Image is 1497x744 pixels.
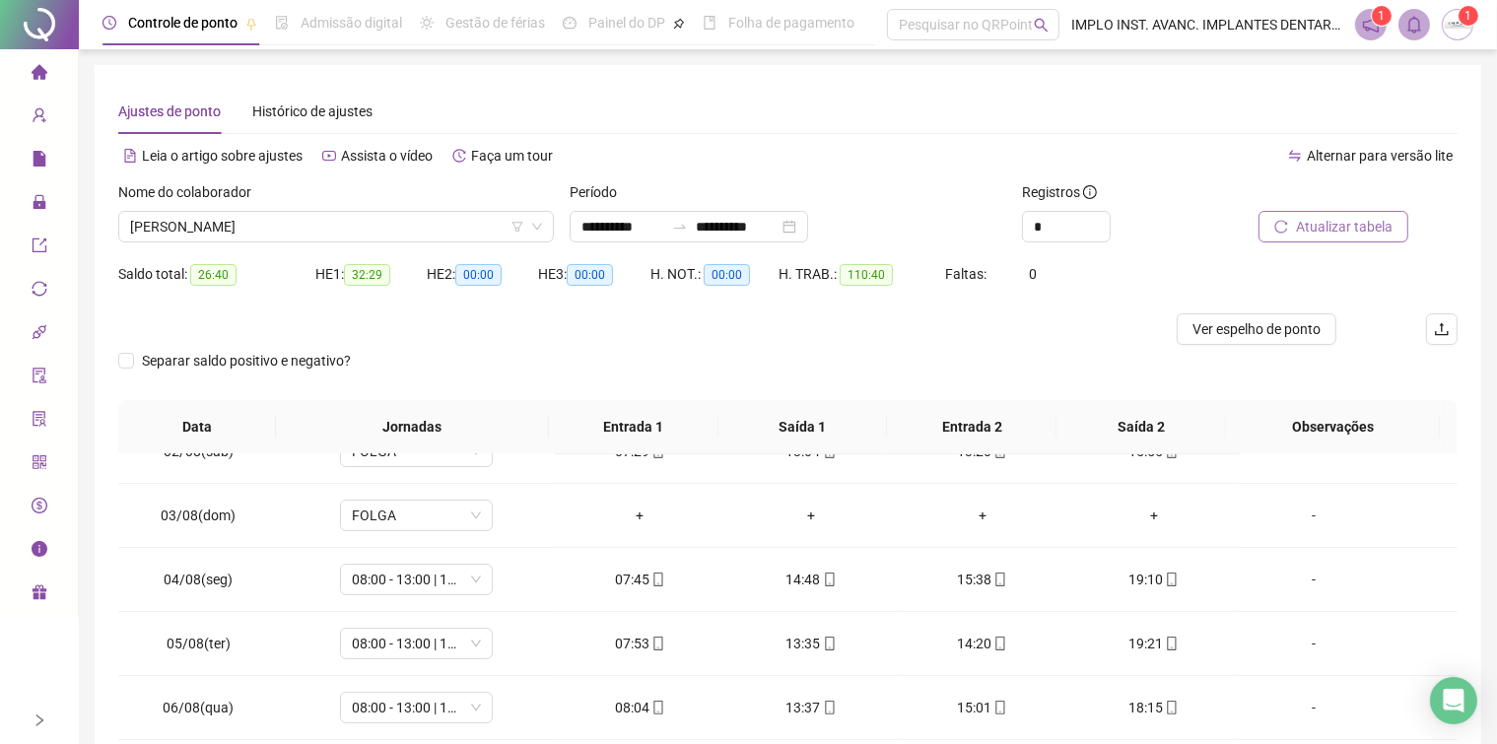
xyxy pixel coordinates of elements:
[252,103,373,119] span: Histórico de ajustes
[445,15,545,31] span: Gestão de férias
[703,16,716,30] span: book
[531,221,543,233] span: down
[1071,14,1343,35] span: IMPLO INST. AVANC. IMPLANTES DENTARIOS
[567,264,613,286] span: 00:00
[1443,10,1472,39] img: 37685
[163,700,234,715] span: 06/08(qua)
[102,16,116,30] span: clock-circle
[1430,677,1477,724] div: Open Intercom Messenger
[649,573,665,586] span: mobile
[161,507,236,523] span: 03/08(dom)
[887,400,1056,454] th: Entrada 2
[538,263,649,286] div: HE 3:
[164,572,233,587] span: 04/08(seg)
[1256,569,1372,590] div: -
[352,629,481,658] span: 08:00 - 13:00 | 14:00 - 16:00
[1034,18,1049,33] span: search
[1030,266,1038,282] span: 0
[32,315,47,355] span: api
[741,633,881,654] div: 13:35
[570,569,710,590] div: 07:45
[549,400,718,454] th: Entrada 1
[32,142,47,181] span: file
[1372,6,1392,26] sup: 1
[570,633,710,654] div: 07:53
[570,697,710,718] div: 08:04
[1362,16,1380,34] span: notification
[352,693,481,722] span: 08:00 - 13:00 | 14:00 - 16:00
[32,402,47,441] span: solution
[1405,16,1423,34] span: bell
[1242,416,1425,438] span: Observações
[821,701,837,714] span: mobile
[991,573,1007,586] span: mobile
[1083,185,1097,199] span: info-circle
[134,350,359,372] span: Separar saldo positivo e negativo?
[1084,569,1224,590] div: 19:10
[1256,505,1372,526] div: -
[420,16,434,30] span: sun
[315,263,427,286] div: HE 1:
[1177,313,1336,345] button: Ver espelho de ponto
[130,212,542,241] span: LILIANE CRUZ DE CERQUEIRA
[142,148,303,164] span: Leia o artigo sobre ajustes
[1274,220,1288,234] span: reload
[452,149,466,163] span: history
[673,18,685,30] span: pushpin
[570,181,630,203] label: Período
[728,15,854,31] span: Folha de pagamento
[913,505,1053,526] div: +
[913,569,1053,590] div: 15:38
[322,149,336,163] span: youtube
[341,148,433,164] span: Assista o vídeo
[118,263,315,286] div: Saldo total:
[1259,211,1408,242] button: Atualizar tabela
[991,637,1007,650] span: mobile
[588,15,665,31] span: Painel do DP
[821,573,837,586] span: mobile
[32,532,47,572] span: info-circle
[190,264,237,286] span: 26:40
[1465,9,1472,23] span: 1
[672,219,688,235] span: swap-right
[1379,9,1386,23] span: 1
[352,501,481,530] span: FOLGA
[352,565,481,594] span: 08:00 - 13:00 | 14:00 - 16:00
[1307,148,1453,164] span: Alternar para versão lite
[32,575,47,615] span: gift
[1163,637,1179,650] span: mobile
[913,633,1053,654] div: 14:20
[32,55,47,95] span: home
[741,697,881,718] div: 13:37
[511,221,523,233] span: filter
[570,505,710,526] div: +
[1084,697,1224,718] div: 18:15
[1256,633,1372,654] div: -
[32,185,47,225] span: lock
[779,263,946,286] div: H. TRAB.:
[991,701,1007,714] span: mobile
[118,400,276,454] th: Data
[946,266,990,282] span: Faltas:
[741,569,881,590] div: 14:48
[649,701,665,714] span: mobile
[1434,321,1450,337] span: upload
[128,15,238,31] span: Controle de ponto
[1296,216,1393,237] span: Atualizar tabela
[32,489,47,528] span: dollar
[913,697,1053,718] div: 15:01
[32,272,47,311] span: sync
[32,99,47,138] span: user-add
[1256,697,1372,718] div: -
[1163,573,1179,586] span: mobile
[672,219,688,235] span: to
[32,445,47,485] span: qrcode
[427,263,538,286] div: HE 2:
[840,264,893,286] span: 110:40
[821,637,837,650] span: mobile
[1022,181,1097,203] span: Registros
[1084,633,1224,654] div: 19:21
[741,505,881,526] div: +
[1084,505,1224,526] div: +
[649,637,665,650] span: mobile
